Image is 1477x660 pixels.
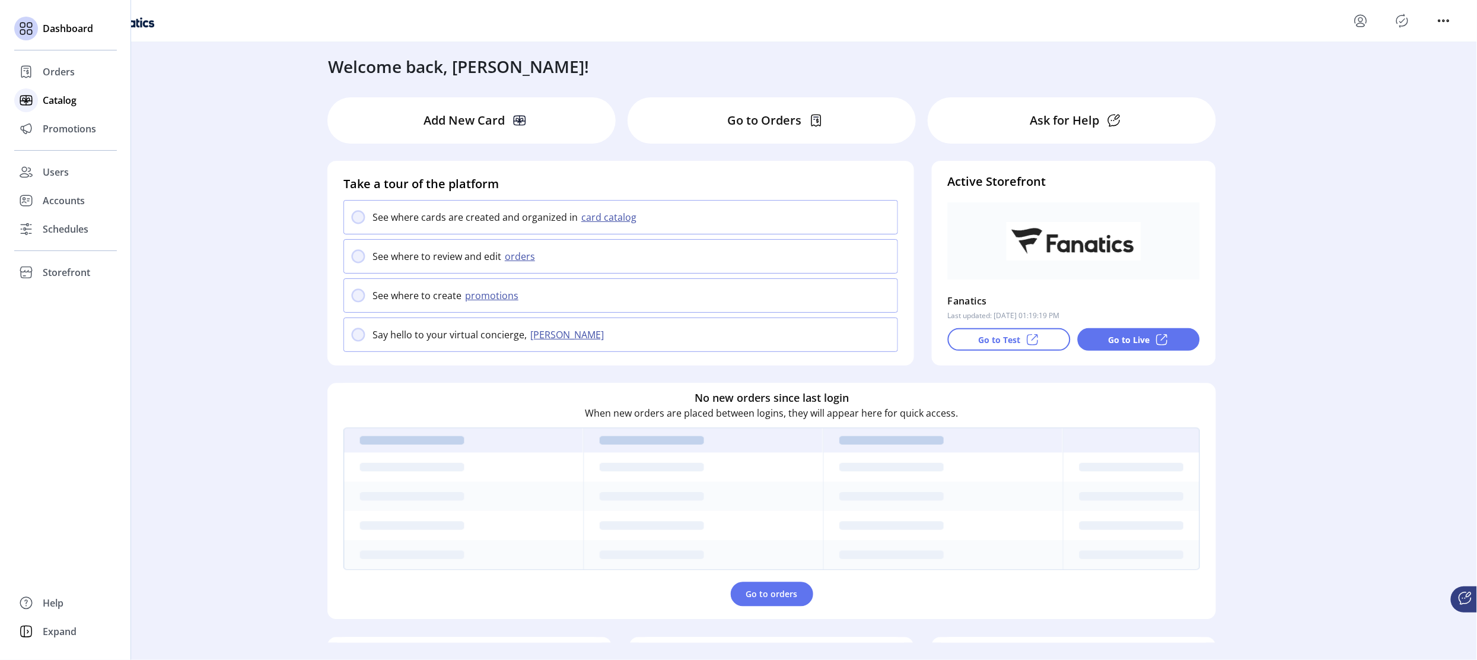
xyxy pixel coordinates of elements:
span: Dashboard [43,21,93,36]
button: menu [1434,11,1453,30]
button: promotions [461,288,526,303]
span: Accounts [43,193,85,208]
span: Users [43,165,69,179]
span: Orders [43,65,75,79]
span: Help [43,596,63,610]
p: See where to review and edit [373,249,501,264]
h4: Active Storefront [948,173,1200,191]
p: Ask for Help [1030,112,1100,129]
button: Go to orders [731,582,813,607]
span: Schedules [43,222,88,236]
p: See where to create [373,288,461,303]
button: card catalog [578,210,644,224]
button: Publisher Panel [1393,11,1412,30]
p: Add New Card [424,112,505,129]
span: Storefront [43,265,90,280]
p: When new orders are placed between logins, they will appear here for quick access. [585,407,959,421]
p: Go to Test [978,334,1020,346]
span: Promotions [43,122,96,136]
span: Go to orders [746,588,798,601]
h3: Welcome back, [PERSON_NAME]! [328,54,589,79]
span: Expand [43,624,77,639]
p: See where cards are created and organized in [373,210,578,224]
h6: No new orders since last login [695,391,849,407]
p: Go to Live [1109,334,1150,346]
h4: Take a tour of the platform [343,175,898,193]
button: orders [501,249,542,264]
span: Catalog [43,93,77,107]
p: Fanatics [948,291,987,310]
button: menu [1351,11,1370,30]
p: Say hello to your virtual concierge, [373,328,527,342]
p: Last updated: [DATE] 01:19:19 PM [948,310,1060,321]
button: [PERSON_NAME] [527,328,611,342]
p: Go to Orders [728,112,802,129]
